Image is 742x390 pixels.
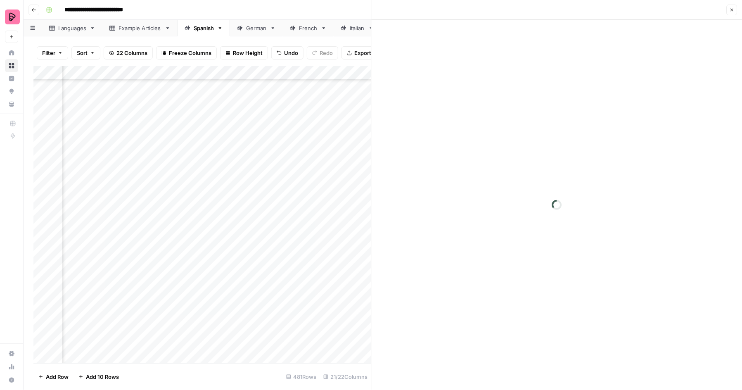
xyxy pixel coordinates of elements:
[220,46,268,59] button: Row Height
[42,20,102,36] a: Languages
[5,347,18,360] a: Settings
[169,49,211,57] span: Freeze Columns
[5,360,18,373] a: Usage
[233,49,263,57] span: Row Height
[230,20,283,36] a: German
[341,46,389,59] button: Export CSV
[271,46,303,59] button: Undo
[73,370,124,383] button: Add 10 Rows
[5,10,20,24] img: Preply Logo
[42,49,55,57] span: Filter
[354,49,384,57] span: Export CSV
[5,7,18,27] button: Workspace: Preply
[5,72,18,85] a: Insights
[102,20,178,36] a: Example Articles
[320,49,333,57] span: Redo
[178,20,230,36] a: Spanish
[77,49,88,57] span: Sort
[116,49,147,57] span: 22 Columns
[284,49,298,57] span: Undo
[58,24,86,32] div: Languages
[299,24,318,32] div: French
[33,370,73,383] button: Add Row
[283,370,320,383] div: 481 Rows
[71,46,100,59] button: Sort
[86,373,119,381] span: Add 10 Rows
[5,373,18,387] button: Help + Support
[307,46,338,59] button: Redo
[5,85,18,98] a: Opportunities
[246,24,267,32] div: German
[37,46,68,59] button: Filter
[350,24,365,32] div: Italian
[156,46,217,59] button: Freeze Columns
[320,370,371,383] div: 21/22 Columns
[119,24,161,32] div: Example Articles
[104,46,153,59] button: 22 Columns
[46,373,69,381] span: Add Row
[5,97,18,111] a: Your Data
[5,46,18,59] a: Home
[194,24,214,32] div: Spanish
[283,20,334,36] a: French
[334,20,381,36] a: Italian
[5,59,18,72] a: Browse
